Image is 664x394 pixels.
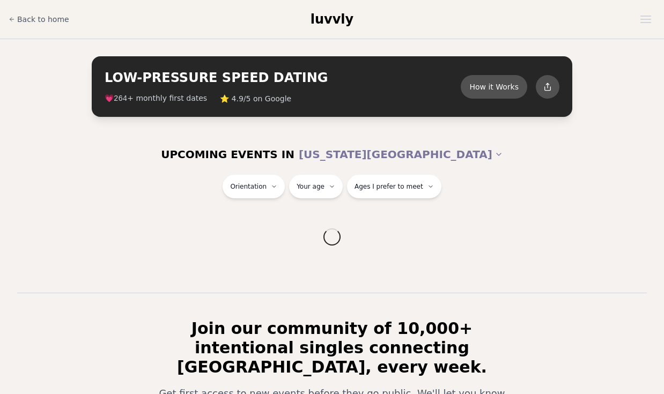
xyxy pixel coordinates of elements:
span: 264 [114,94,127,103]
button: Open menu [636,11,655,27]
span: luvvly [311,12,353,27]
button: Orientation [223,175,285,198]
span: ⭐ 4.9/5 on Google [220,93,291,104]
span: UPCOMING EVENTS IN [161,147,294,162]
h2: Join our community of 10,000+ intentional singles connecting [GEOGRAPHIC_DATA], every week. [143,319,521,377]
button: How it Works [461,75,527,99]
span: 💗 + monthly first dates [105,93,207,104]
button: Ages I prefer to meet [347,175,441,198]
button: Your age [289,175,343,198]
h2: LOW-PRESSURE SPEED DATING [105,69,461,86]
a: luvvly [311,11,353,28]
span: Orientation [230,182,267,191]
span: Your age [297,182,324,191]
span: Back to home [17,14,69,25]
span: Ages I prefer to meet [355,182,423,191]
button: [US_STATE][GEOGRAPHIC_DATA] [299,143,503,166]
a: Back to home [9,9,69,30]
